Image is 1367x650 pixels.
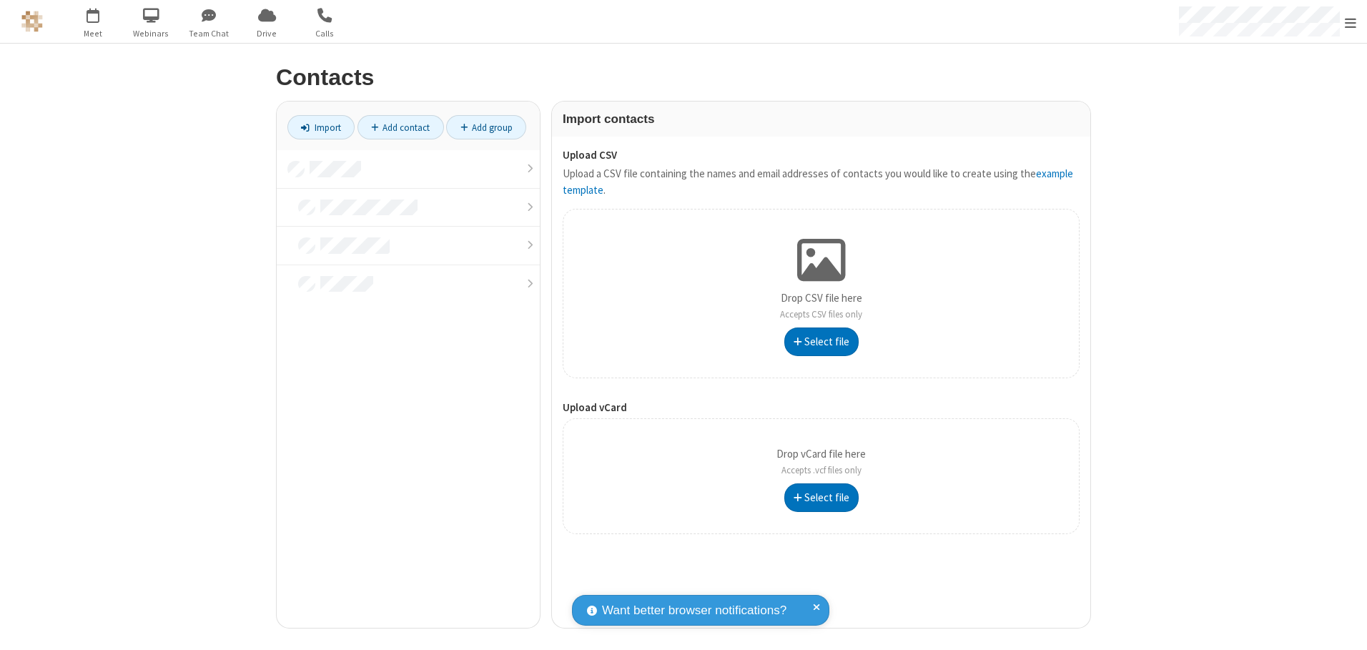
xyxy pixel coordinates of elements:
button: Select file [784,328,859,356]
span: Accepts CSV files only [780,308,862,320]
span: Drive [240,27,294,40]
span: Accepts .vcf files only [781,464,862,476]
p: Upload a CSV file containing the names and email addresses of contacts you would like to create u... [563,166,1080,198]
label: Upload vCard [563,400,1080,416]
img: QA Selenium DO NOT DELETE OR CHANGE [21,11,43,32]
a: Add group [446,115,526,139]
button: Select file [784,483,859,512]
span: Want better browser notifications? [602,601,786,620]
label: Upload CSV [563,147,1080,164]
p: Drop CSV file here [780,290,862,322]
h3: Import contacts [563,112,1080,126]
p: Drop vCard file here [776,446,866,478]
span: Webinars [124,27,178,40]
a: Add contact [357,115,444,139]
h2: Contacts [276,65,1091,90]
span: Calls [298,27,352,40]
span: Team Chat [182,27,236,40]
a: Import [287,115,355,139]
span: Meet [66,27,120,40]
a: example template [563,167,1073,197]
